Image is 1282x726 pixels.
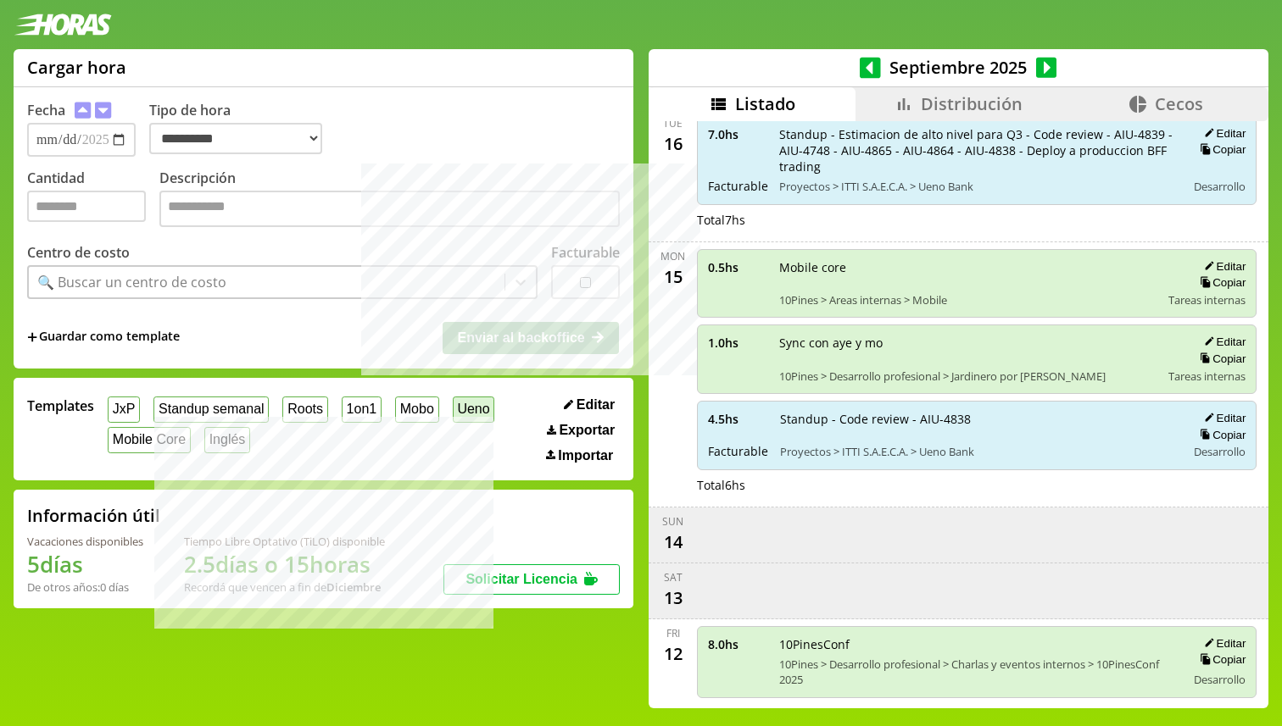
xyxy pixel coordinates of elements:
div: De otros años: 0 días [27,579,143,595]
span: 8.0 hs [708,636,767,652]
span: Listado [735,92,795,115]
span: Standup - Code review - AIU-4838 [780,411,1175,427]
button: Copiar [1195,275,1246,290]
div: 15 [660,263,687,291]
button: Ueno [453,396,495,423]
label: Facturable [551,243,620,262]
button: Editar [1199,259,1246,274]
div: Fri [666,626,680,640]
span: 10PinesConf [779,636,1175,652]
span: Proyectos > ITTI S.A.E.C.A. > Ueno Bank [779,179,1175,194]
b: Diciembre [326,579,381,595]
button: Editar [1199,411,1246,425]
span: Desarrollo [1194,444,1246,459]
button: Exportar [542,422,620,439]
button: 1on1 [342,396,382,423]
span: Solicitar Licencia [465,572,577,586]
button: Mobile Core [108,427,191,453]
span: Tareas internas [1168,369,1246,384]
span: Exportar [559,423,615,438]
h1: Cargar hora [27,56,126,79]
span: 10Pines > Areas internas > Mobile [779,292,1157,308]
div: Tiempo Libre Optativo (TiLO) disponible [184,534,385,549]
button: Editar [1199,335,1246,349]
label: Cantidad [27,169,159,231]
button: Editar [1199,126,1246,141]
button: Copiar [1195,142,1246,157]
span: Desarrollo [1194,672,1246,687]
span: +Guardar como template [27,328,180,346]
span: Importar [558,448,613,463]
span: 10Pines > Desarrollo profesional > Charlas y eventos internos > 10PinesConf 2025 [779,657,1175,687]
span: Distribución [921,92,1023,115]
div: Total 8 hs [697,705,1257,721]
button: Inglés [204,427,250,453]
button: Standup semanal [153,396,269,423]
span: 0.5 hs [708,259,767,275]
span: Septiembre 2025 [881,56,1036,79]
span: Proyectos > ITTI S.A.E.C.A. > Ueno Bank [780,444,1175,459]
span: Templates [27,396,94,415]
div: Vacaciones disponibles [27,534,143,549]
span: Editar [577,397,615,413]
label: Fecha [27,101,65,119]
label: Tipo de hora [149,101,336,157]
span: Mobile core [779,259,1157,275]
span: Facturable [708,178,767,194]
div: Mon [661,249,685,263]
span: 1.0 hs [708,335,767,351]
div: scrollable content [649,121,1268,706]
div: Total 7 hs [697,212,1257,228]
button: Editar [1199,636,1246,651]
button: JxP [108,396,140,423]
div: 16 [660,130,687,158]
div: 12 [660,640,687,668]
div: Tue [663,116,683,130]
span: Desarrollo [1194,179,1246,194]
div: Sat [664,570,683,585]
h1: 5 días [27,549,143,579]
div: 13 [660,585,687,612]
button: Editar [559,396,620,413]
span: Facturable [708,443,768,459]
span: Cecos [1155,92,1203,115]
button: Mobo [395,396,439,423]
div: Total 6 hs [697,477,1257,493]
button: Copiar [1195,652,1246,667]
button: Solicitar Licencia [443,564,620,595]
label: Descripción [159,169,620,231]
div: Sun [662,514,683,529]
span: + [27,328,37,346]
button: Copiar [1195,352,1246,366]
button: Copiar [1195,428,1246,442]
img: logotipo [14,14,112,36]
select: Tipo de hora [149,123,322,154]
button: Roots [282,396,327,423]
div: Recordá que vencen a fin de [184,579,385,595]
div: 🔍 Buscar un centro de costo [37,273,226,291]
textarea: Descripción [159,191,620,227]
label: Centro de costo [27,243,130,262]
span: Sync con aye y mo [779,335,1157,351]
span: Tareas internas [1168,292,1246,308]
span: 10Pines > Desarrollo profesional > Jardinero por [PERSON_NAME] [779,369,1157,384]
span: Standup - Estimacion de alto nivel para Q3 - Code review - AIU-4839 - AIU-4748 - AIU-4865 - AIU-4... [779,126,1175,175]
span: 7.0 hs [708,126,767,142]
h1: 2.5 días o 15 horas [184,549,385,579]
input: Cantidad [27,191,146,222]
span: 4.5 hs [708,411,768,427]
div: 14 [660,529,687,556]
h2: Información útil [27,504,160,527]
